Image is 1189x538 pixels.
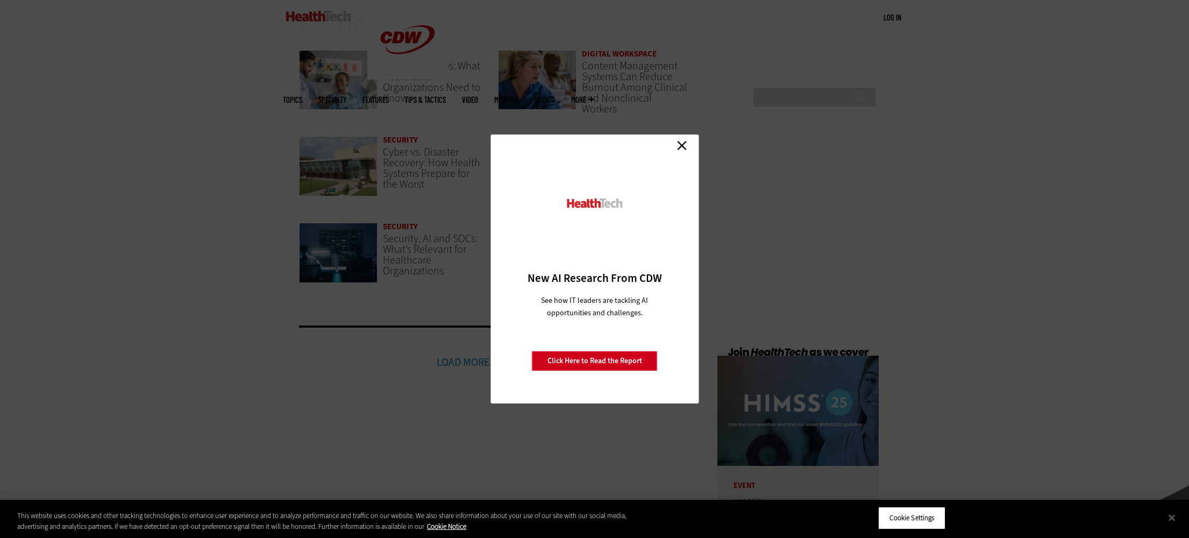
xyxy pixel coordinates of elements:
img: HealthTech_0.png [565,197,624,209]
a: Close [674,137,690,153]
a: Click Here to Read the Report [532,351,658,371]
h3: New AI Research From CDW [509,271,680,286]
div: This website uses cookies and other tracking technologies to enhance user experience and to analy... [17,511,654,532]
a: More information about your privacy [427,522,466,531]
p: See how IT leaders are tackling AI opportunities and challenges. [528,294,661,319]
button: Close [1160,506,1184,529]
button: Cookie Settings [878,507,945,529]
